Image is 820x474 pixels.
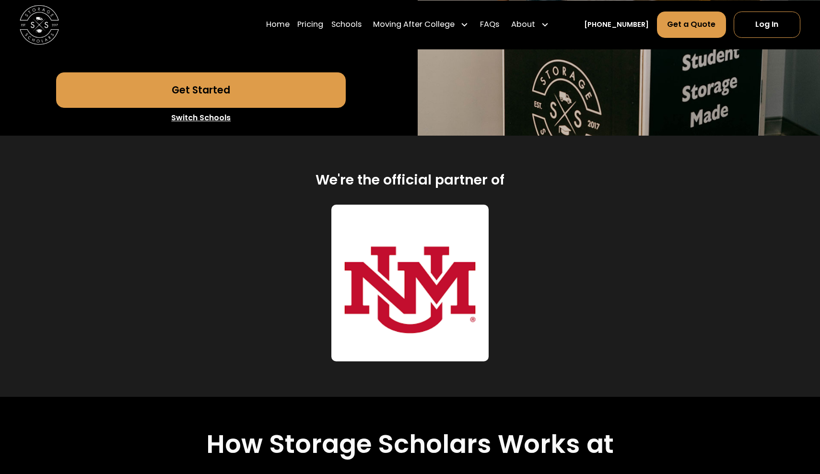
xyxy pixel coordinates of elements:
div: Moving After College [373,19,455,31]
a: Home [266,11,290,38]
a: Schools [331,11,362,38]
a: Switch Schools [56,108,346,128]
div: About [507,11,553,38]
a: FAQs [480,11,499,38]
div: Moving After College [369,11,472,38]
h2: We're the official partner of [316,171,504,189]
div: About [511,19,535,31]
a: [PHONE_NUMBER] [584,19,649,29]
a: Get Started [56,72,346,108]
a: Get a Quote [657,12,726,38]
a: home [20,5,59,44]
img: Storage Scholars main logo [20,5,59,44]
a: Log In [734,12,800,38]
a: Pricing [297,11,323,38]
h2: How Storage Scholars Works at [206,428,614,459]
